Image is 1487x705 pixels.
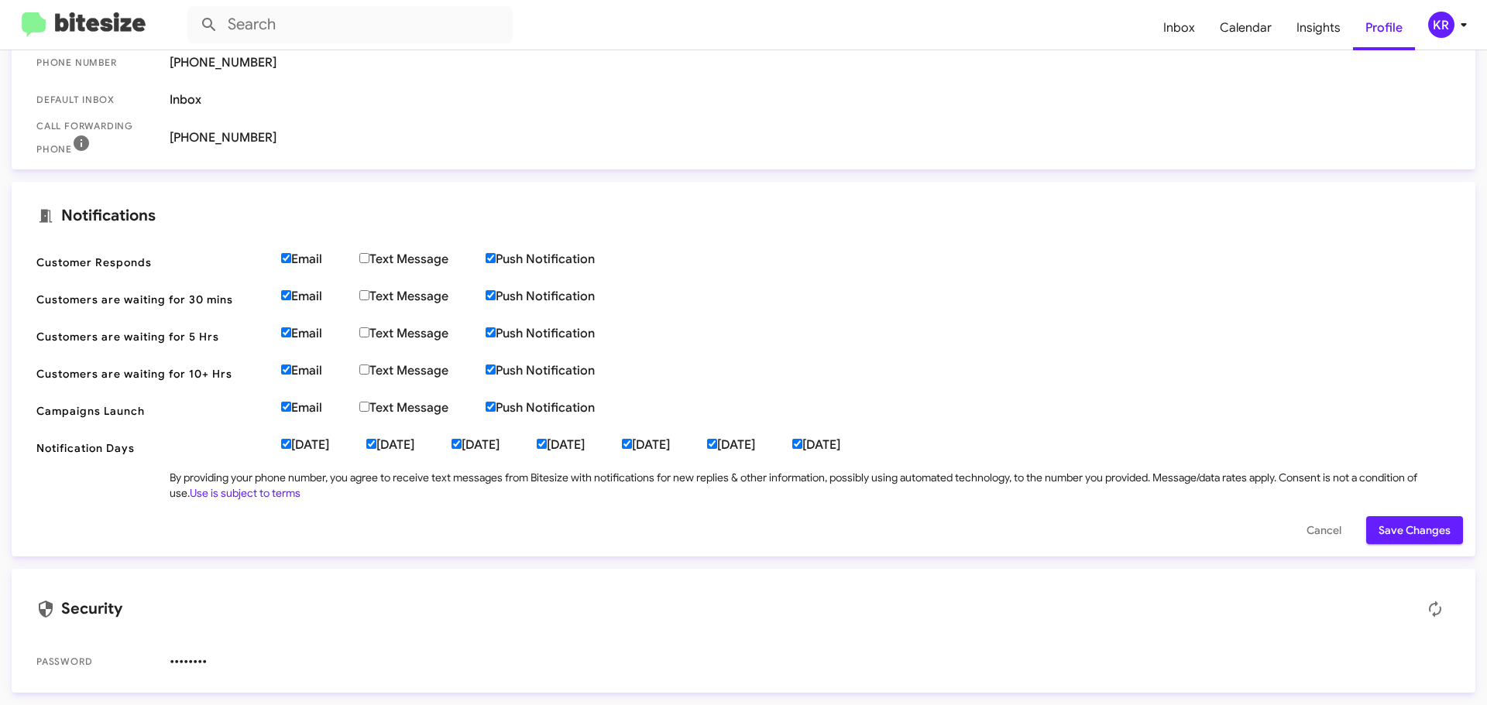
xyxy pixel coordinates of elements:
[359,290,369,300] input: Text Message
[281,400,359,416] label: Email
[190,486,300,500] a: Use is subject to terms
[281,253,291,263] input: Email
[359,326,486,341] label: Text Message
[281,364,291,375] input: Email
[170,654,1451,669] span: ••••••••
[792,439,802,449] input: [DATE]
[281,363,359,378] label: Email
[486,326,632,341] label: Push Notification
[36,92,157,108] span: Default Inbox
[486,364,496,375] input: Push Notification
[36,440,269,456] span: Notification Days
[359,252,486,267] label: Text Message
[1366,516,1463,544] button: Save Changes
[36,594,1451,625] mat-card-title: Security
[36,403,269,419] span: Campaigns Launch
[281,290,291,300] input: Email
[1207,5,1284,50] a: Calendar
[359,364,369,375] input: Text Message
[281,289,359,304] label: Email
[486,363,632,378] label: Push Notification
[1353,5,1415,50] a: Profile
[486,327,496,337] input: Push Notification
[170,92,1451,108] span: Inbox
[170,55,1451,70] span: [PHONE_NUMBER]
[622,437,707,453] label: [DATE]
[281,327,291,337] input: Email
[622,439,632,449] input: [DATE]
[1151,5,1207,50] a: Inbox
[36,207,1451,225] mat-card-title: Notifications
[1428,12,1454,38] div: KR
[36,118,157,157] span: Call Forwarding Phone
[36,654,157,669] span: Password
[281,439,291,449] input: [DATE]
[36,366,269,382] span: Customers are waiting for 10+ Hrs
[366,437,452,453] label: [DATE]
[359,402,369,412] input: Text Message
[281,402,291,412] input: Email
[36,255,269,270] span: Customer Responds
[1379,516,1451,544] span: Save Changes
[537,439,547,449] input: [DATE]
[486,289,632,304] label: Push Notification
[359,327,369,337] input: Text Message
[537,437,622,453] label: [DATE]
[486,252,632,267] label: Push Notification
[359,363,486,378] label: Text Message
[366,439,376,449] input: [DATE]
[170,470,1451,501] div: By providing your phone number, you agree to receive text messages from Bitesize with notificatio...
[187,6,513,43] input: Search
[1284,5,1353,50] a: Insights
[281,326,359,341] label: Email
[359,253,369,263] input: Text Message
[486,253,496,263] input: Push Notification
[486,290,496,300] input: Push Notification
[359,289,486,304] label: Text Message
[486,402,496,412] input: Push Notification
[792,437,877,453] label: [DATE]
[1294,516,1354,544] button: Cancel
[452,439,462,449] input: [DATE]
[281,252,359,267] label: Email
[707,439,717,449] input: [DATE]
[486,400,632,416] label: Push Notification
[1307,516,1341,544] span: Cancel
[36,292,269,307] span: Customers are waiting for 30 mins
[1415,12,1470,38] button: KR
[452,437,537,453] label: [DATE]
[281,437,366,453] label: [DATE]
[707,437,792,453] label: [DATE]
[170,130,1451,145] span: [PHONE_NUMBER]
[36,55,157,70] span: Phone number
[359,400,486,416] label: Text Message
[36,329,269,344] span: Customers are waiting for 5 Hrs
